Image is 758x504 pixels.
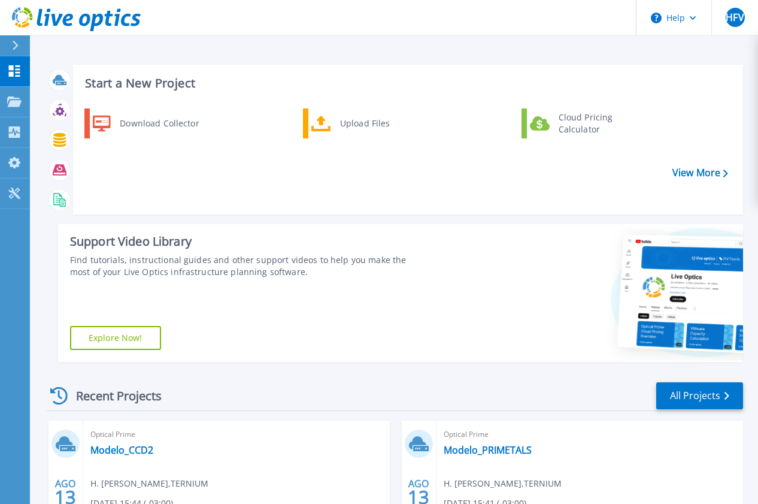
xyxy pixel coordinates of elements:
div: Cloud Pricing Calculator [553,111,641,135]
h3: Start a New Project [85,77,727,90]
div: Upload Files [334,111,423,135]
span: H. [PERSON_NAME] , TERNIUM [444,477,562,490]
a: Cloud Pricing Calculator [521,108,644,138]
span: 13 [54,492,76,502]
div: Find tutorials, instructional guides and other support videos to help you make the most of your L... [70,254,426,278]
span: Optical Prime [444,428,736,441]
div: Recent Projects [46,381,178,411]
div: Download Collector [114,111,204,135]
a: All Projects [656,382,743,409]
div: Support Video Library [70,234,426,249]
span: HFV [726,13,744,22]
a: Upload Files [303,108,426,138]
a: Modelo_CCD2 [90,444,153,456]
a: Download Collector [84,108,207,138]
a: Modelo_PRIMETALS [444,444,532,456]
a: Explore Now! [70,326,161,350]
span: Optical Prime [90,428,383,441]
span: H. [PERSON_NAME] , TERNIUM [90,477,208,490]
span: 13 [408,492,429,502]
a: View More [672,167,728,179]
